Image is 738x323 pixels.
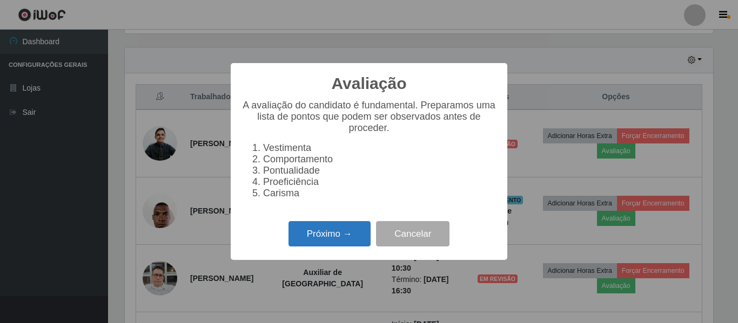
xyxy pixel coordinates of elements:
[263,188,497,199] li: Carisma
[332,74,407,93] h2: Avaliação
[263,154,497,165] li: Comportamento
[376,221,449,246] button: Cancelar
[289,221,371,246] button: Próximo →
[241,100,497,134] p: A avaliação do candidato é fundamental. Preparamos uma lista de pontos que podem ser observados a...
[263,176,497,188] li: Proeficiência
[263,165,497,176] li: Pontualidade
[263,142,497,154] li: Vestimenta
